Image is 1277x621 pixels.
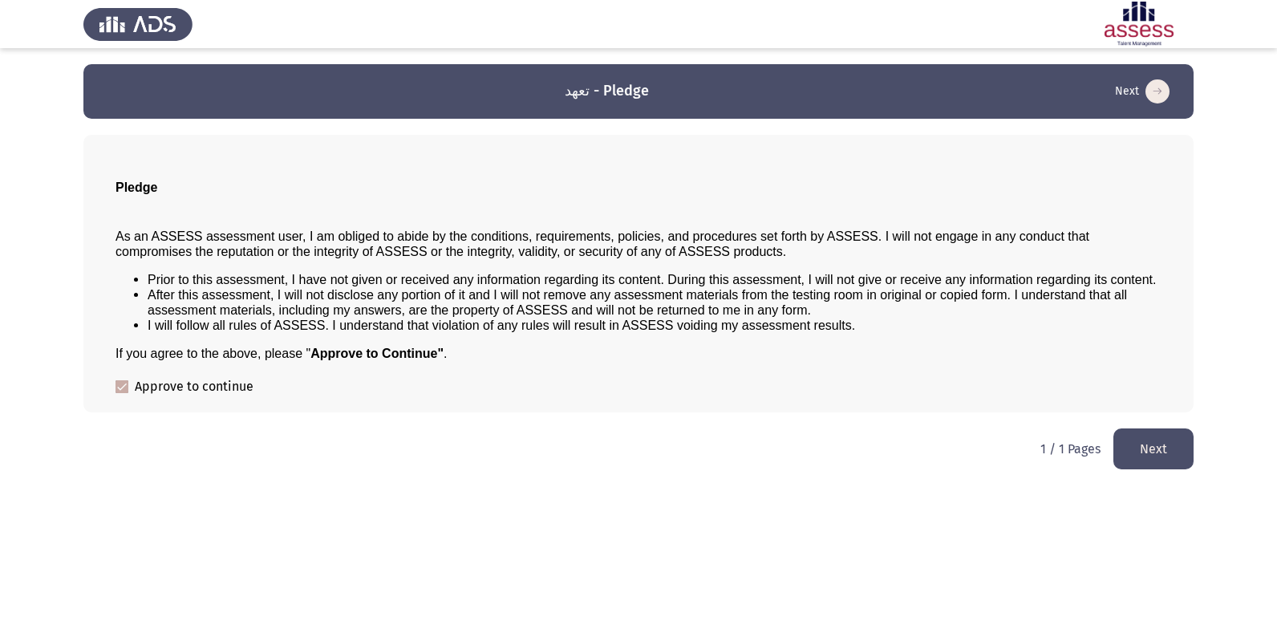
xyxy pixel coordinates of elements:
[148,319,855,332] span: I will follow all rules of ASSESS. I understand that violation of any rules will result in ASSESS...
[1113,428,1194,469] button: load next page
[135,377,253,396] span: Approve to continue
[116,347,447,360] span: If you agree to the above, please " .
[148,273,1157,286] span: Prior to this assessment, I have not given or received any information regarding its content. Dur...
[116,229,1089,258] span: As an ASSESS assessment user, I am obliged to abide by the conditions, requirements, policies, an...
[1110,79,1174,104] button: load next page
[1040,441,1101,457] p: 1 / 1 Pages
[148,288,1127,317] span: After this assessment, I will not disclose any portion of it and I will not remove any assessment...
[565,81,649,101] h3: تعهد - Pledge
[116,181,157,194] span: Pledge
[83,2,193,47] img: Assess Talent Management logo
[1084,2,1194,47] img: Assessment logo of ASSESS Employability - EBI
[310,347,444,360] b: Approve to Continue"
